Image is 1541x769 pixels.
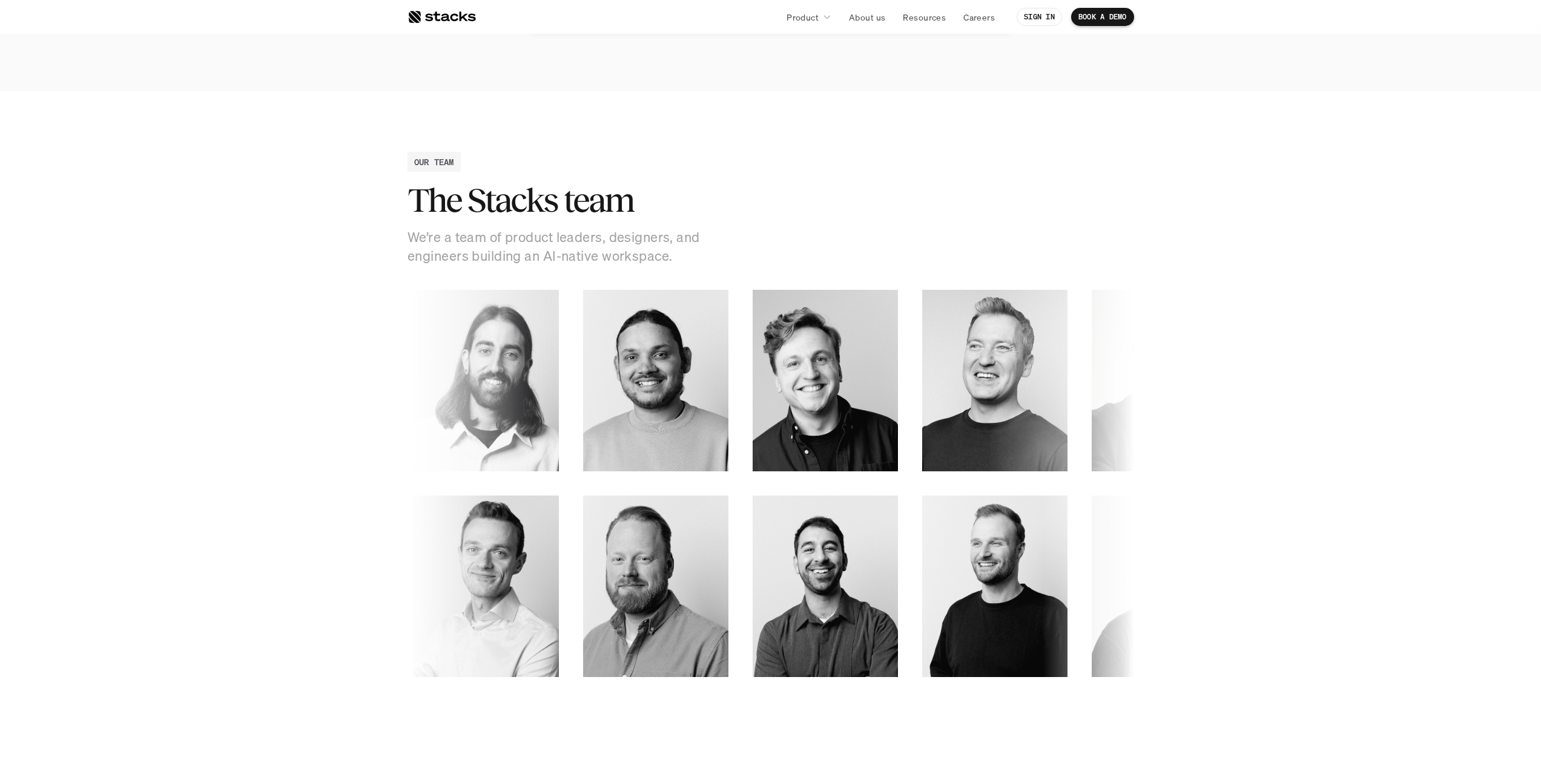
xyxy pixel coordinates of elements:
[1078,13,1127,21] p: BOOK A DEMO
[1017,8,1062,26] a: SIGN IN
[408,182,771,219] h2: The Stacks team
[787,11,819,24] p: Product
[896,6,953,28] a: Resources
[1024,13,1055,21] p: SIGN IN
[842,6,893,28] a: About us
[956,6,1002,28] a: Careers
[1071,8,1134,26] a: BOOK A DEMO
[849,11,885,24] p: About us
[903,11,946,24] p: Resources
[963,11,995,24] p: Careers
[414,155,454,168] h2: OUR TEAM
[408,228,710,266] p: We’re a team of product leaders, designers, and engineers building an AI-native workspace.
